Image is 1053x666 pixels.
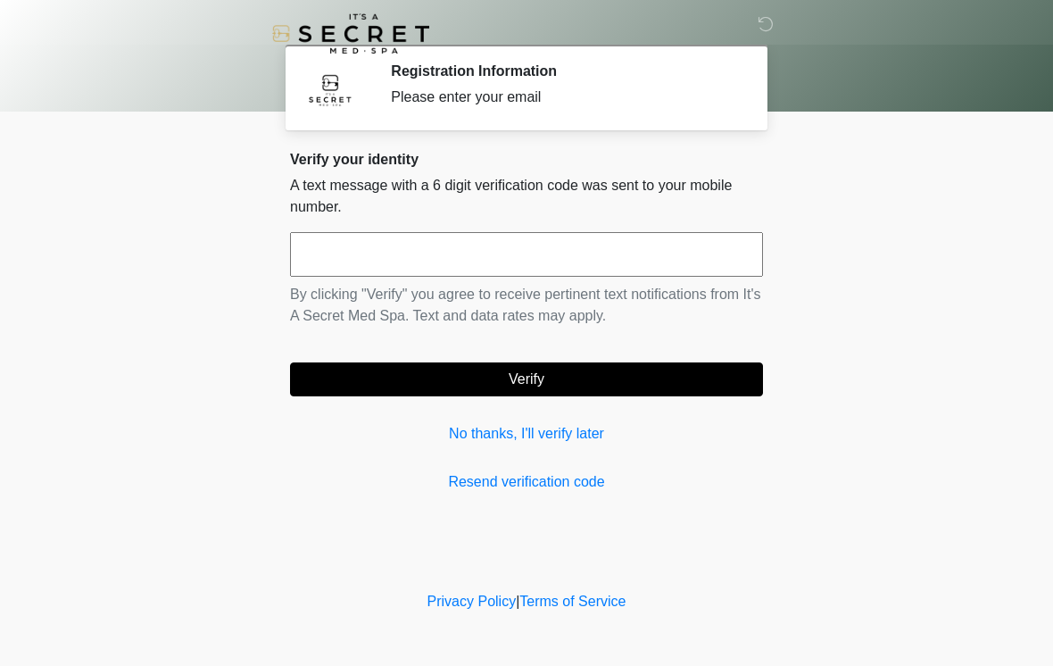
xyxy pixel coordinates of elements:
a: Resend verification code [290,471,763,493]
img: It's A Secret Med Spa Logo [272,13,429,54]
a: | [516,594,519,609]
p: A text message with a 6 digit verification code was sent to your mobile number. [290,175,763,218]
button: Verify [290,362,763,396]
p: By clicking "Verify" you agree to receive pertinent text notifications from It's A Secret Med Spa... [290,284,763,327]
a: Privacy Policy [427,594,517,609]
div: Please enter your email [391,87,736,108]
a: No thanks, I'll verify later [290,423,763,445]
h2: Verify your identity [290,151,763,168]
a: Terms of Service [519,594,626,609]
img: Agent Avatar [303,62,357,116]
h2: Registration Information [391,62,736,79]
